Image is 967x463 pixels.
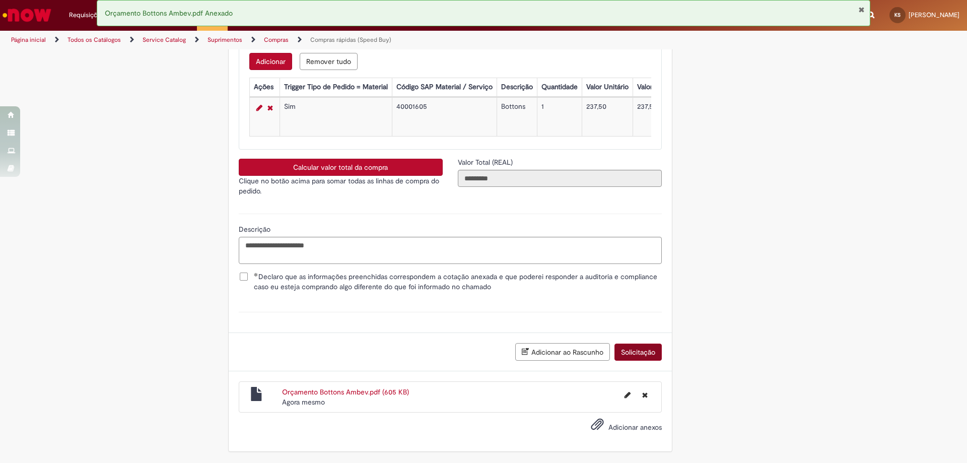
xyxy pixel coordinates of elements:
a: Compras rápidas (Speed Buy) [310,36,391,44]
a: Service Catalog [143,36,186,44]
td: 237,50 [633,98,697,137]
button: Add a row for Lista de Itens [249,53,292,70]
label: Somente leitura - Valor Total (REAL) [458,157,515,167]
a: Compras [264,36,289,44]
button: Adicionar anexos [588,415,606,438]
ul: Trilhas de página [8,31,637,49]
a: Remover linha 1 [265,102,275,114]
button: Remove all rows for Lista de Itens [300,53,358,70]
button: Adicionar ao Rascunho [515,343,610,361]
span: Declaro que as informações preenchidas correspondem a cotação anexada e que poderei responder a a... [254,272,662,292]
td: 40001605 [392,98,497,137]
span: Somente leitura - Valor Total (REAL) [458,158,515,167]
a: Orçamento Bottons Ambev.pdf (605 KB) [282,387,409,396]
p: Clique no botão acima para somar todas as linhas de compra do pedido. [239,176,443,196]
th: Descrição [497,78,537,97]
a: Todos os Catálogos [67,36,121,44]
time: 28/08/2025 09:26:10 [282,398,325,407]
th: Código SAP Material / Serviço [392,78,497,97]
span: Obrigatório Preenchido [254,273,258,277]
span: Requisições [69,10,104,20]
span: Orçamento Bottons Ambev.pdf Anexado [105,9,233,18]
textarea: Descrição [239,237,662,264]
span: Adicionar anexos [608,423,662,432]
button: Solicitação [614,344,662,361]
span: KS [894,12,901,18]
span: Descrição [239,225,272,234]
span: Agora mesmo [282,398,325,407]
button: Fechar Notificação [858,6,865,14]
a: Suprimentos [208,36,242,44]
input: Valor Total (REAL) [458,170,662,187]
td: 1 [537,98,582,137]
th: Ações [249,78,280,97]
img: ServiceNow [1,5,53,25]
th: Trigger Tipo de Pedido = Material [280,78,392,97]
td: 237,50 [582,98,633,137]
button: Excluir Orçamento Bottons Ambev.pdf [636,387,654,403]
td: Bottons [497,98,537,137]
a: Página inicial [11,36,46,44]
th: Quantidade [537,78,582,97]
button: Editar nome de arquivo Orçamento Bottons Ambev.pdf [618,387,637,403]
th: Valor Unitário [582,78,633,97]
a: Editar Linha 1 [254,102,265,114]
span: [PERSON_NAME] [909,11,959,19]
th: Valor Total Moeda [633,78,697,97]
td: Sim [280,98,392,137]
button: Calcular valor total da compra [239,159,443,176]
